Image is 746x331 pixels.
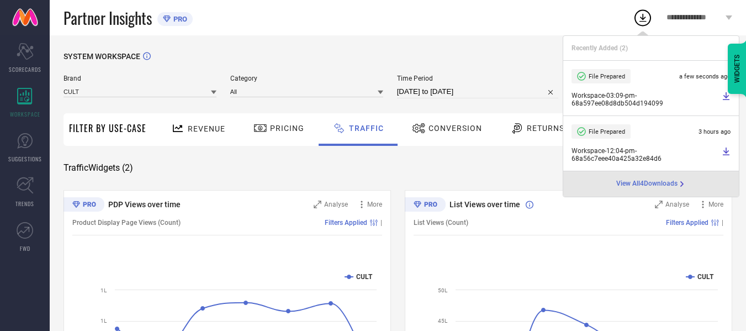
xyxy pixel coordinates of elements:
span: Filter By Use-Case [69,122,146,135]
span: Product Display Page Views (Count) [72,219,181,227]
span: Partner Insights [64,7,152,29]
span: More [367,201,382,208]
span: Recently Added ( 2 ) [572,44,628,52]
span: FWD [20,244,30,253]
text: CULT [356,273,373,281]
span: PRO [171,15,187,23]
text: 45L [438,318,448,324]
span: SUGGESTIONS [8,155,42,163]
div: Premium [64,197,104,214]
span: Time Period [397,75,559,82]
span: Traffic Widgets ( 2 ) [64,162,133,174]
span: WORKSPACE [10,110,40,118]
span: Category [230,75,383,82]
a: View All4Downloads [616,180,686,188]
span: File Prepared [589,128,625,135]
span: | [380,219,382,227]
input: Select time period [397,85,559,98]
span: View All 4 Downloads [616,180,678,188]
span: Revenue [188,124,225,133]
span: Traffic [349,124,384,133]
span: SCORECARDS [9,65,41,73]
span: More [708,201,723,208]
span: Workspace - 12:04-pm - 68a56c7eee40a425a32e84d6 [572,147,719,162]
span: Workspace - 03:09-pm - 68a597ee08d8db504d194099 [572,92,719,107]
span: Brand [64,75,216,82]
svg: Zoom [655,201,663,208]
div: Open download page [616,180,686,188]
span: List Views over time [449,200,520,209]
span: File Prepared [589,73,625,80]
text: 1L [100,287,107,293]
span: a few seconds ago [679,73,731,80]
span: Analyse [665,201,689,208]
text: 50L [438,287,448,293]
span: Pricing [270,124,304,133]
span: PDP Views over time [108,200,181,209]
span: Conversion [428,124,482,133]
svg: Zoom [314,201,321,208]
span: SYSTEM WORKSPACE [64,52,140,61]
a: Download [722,147,731,162]
span: Analyse [324,201,348,208]
div: Open download list [633,8,653,28]
text: 1L [100,318,107,324]
span: Returns [527,124,564,133]
span: Filters Applied [325,219,367,227]
span: List Views (Count) [414,219,468,227]
span: Filters Applied [666,219,708,227]
span: TRENDS [15,199,34,208]
span: | [722,219,723,227]
div: Premium [405,197,446,214]
a: Download [722,92,731,107]
text: CULT [697,273,714,281]
span: 3 hours ago [699,128,731,135]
